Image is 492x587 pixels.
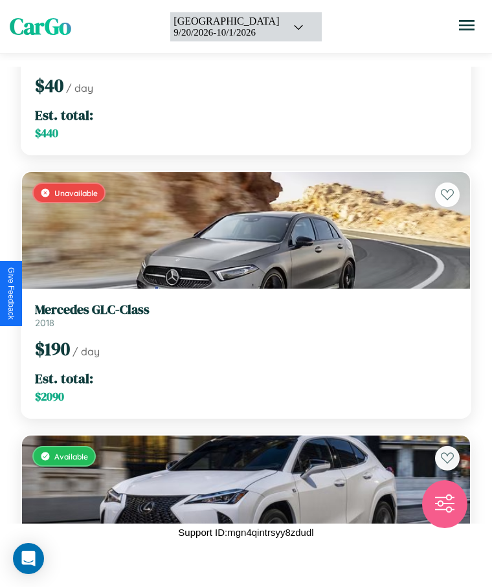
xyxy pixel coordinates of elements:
[6,267,16,320] div: Give Feedback
[35,337,70,361] span: $ 190
[35,369,93,388] span: Est. total:
[178,524,313,541] p: Support ID: mgn4qintrsyy8zdudl
[173,27,279,38] div: 9 / 20 / 2026 - 10 / 1 / 2026
[35,317,54,329] span: 2018
[35,73,63,98] span: $ 40
[54,452,88,461] span: Available
[35,302,457,317] h3: Mercedes GLC-Class
[173,16,279,27] div: [GEOGRAPHIC_DATA]
[73,345,100,358] span: / day
[35,126,58,141] span: $ 440
[13,543,44,574] div: Open Intercom Messenger
[54,188,98,198] span: Unavailable
[10,11,71,42] span: CarGo
[66,82,93,94] span: / day
[35,302,457,329] a: Mercedes GLC-Class2018
[35,105,93,124] span: Est. total:
[35,389,64,404] span: $ 2090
